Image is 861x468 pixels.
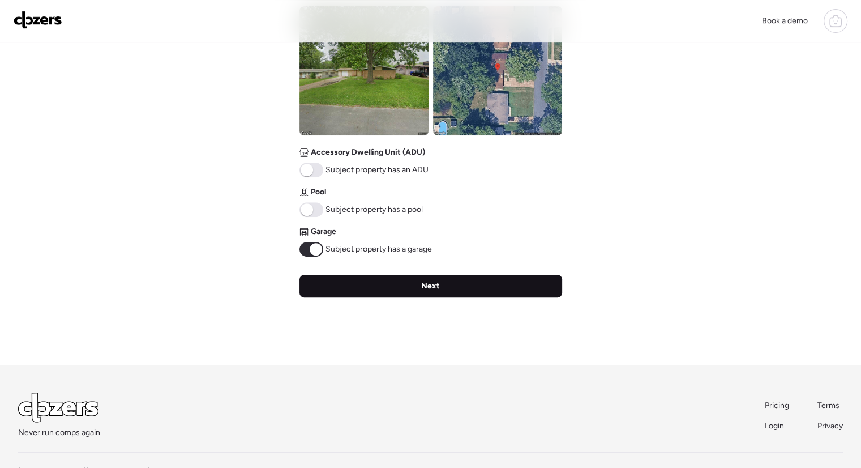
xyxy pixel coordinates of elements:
[817,420,843,432] a: Privacy
[311,147,425,158] span: Accessory Dwelling Unit (ADU)
[817,401,839,410] span: Terms
[421,280,440,292] span: Next
[765,420,790,432] a: Login
[311,186,326,198] span: Pool
[762,16,808,25] span: Book a demo
[325,204,423,215] span: Subject property has a pool
[14,11,62,29] img: Logo
[765,401,789,410] span: Pricing
[325,164,429,176] span: Subject property has an ADU
[311,226,336,237] span: Garage
[817,421,843,431] span: Privacy
[765,400,790,411] a: Pricing
[325,244,432,255] span: Subject property has a garage
[765,421,784,431] span: Login
[18,427,102,439] span: Never run comps again.
[18,393,98,423] img: Logo Light
[817,400,843,411] a: Terms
